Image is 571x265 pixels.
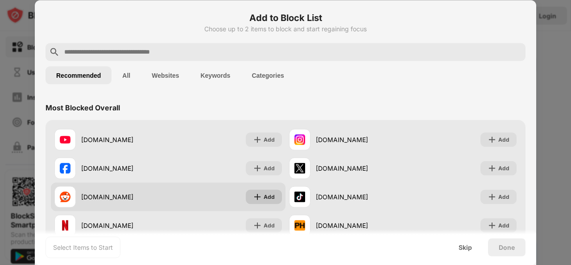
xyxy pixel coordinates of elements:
img: favicons [60,220,70,231]
div: Most Blocked Overall [46,103,120,112]
button: Websites [141,66,190,84]
img: search.svg [49,46,60,57]
div: Add [498,221,509,230]
div: Add [498,135,509,144]
div: [DOMAIN_NAME] [316,135,403,144]
div: Select Items to Start [53,243,113,252]
img: favicons [60,191,70,202]
div: Add [498,164,509,172]
div: Skip [459,244,472,251]
div: [DOMAIN_NAME] [316,221,403,230]
div: Choose up to 2 items to block and start regaining focus [46,25,525,32]
div: Add [264,221,275,230]
img: favicons [60,163,70,173]
button: Keywords [190,66,241,84]
h6: Add to Block List [46,11,525,24]
img: favicons [294,134,305,145]
div: [DOMAIN_NAME] [81,192,168,202]
button: Categories [241,66,294,84]
div: Add [264,135,275,144]
div: Add [264,164,275,172]
div: [DOMAIN_NAME] [316,192,403,202]
div: Done [499,244,515,251]
div: Add [498,192,509,201]
img: favicons [60,134,70,145]
div: [DOMAIN_NAME] [81,221,168,230]
button: Recommended [46,66,112,84]
div: Add [264,192,275,201]
img: favicons [294,163,305,173]
div: [DOMAIN_NAME] [81,135,168,144]
div: [DOMAIN_NAME] [81,164,168,173]
img: favicons [294,191,305,202]
div: [DOMAIN_NAME] [316,164,403,173]
img: favicons [294,220,305,231]
button: All [112,66,141,84]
